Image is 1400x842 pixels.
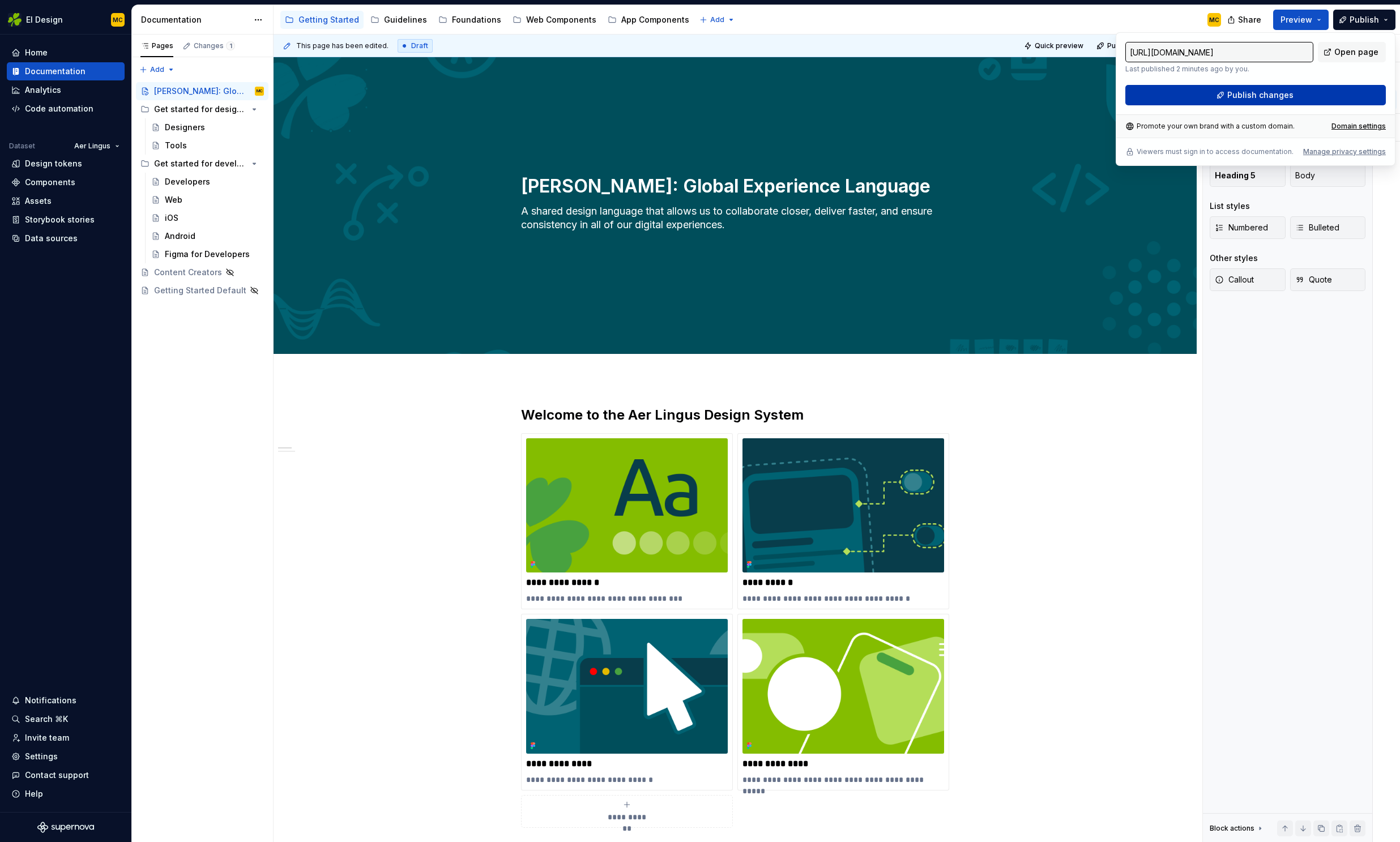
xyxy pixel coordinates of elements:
[1295,222,1339,233] span: Bulleted
[526,438,728,572] img: dcf8f080-e315-4b25-958a-02db5632f2bf.png
[1210,268,1286,291] button: Callout
[384,14,427,25] div: Guidelines
[1215,222,1268,233] span: Numbered
[1333,10,1395,30] button: Publish
[194,41,235,50] div: Changes
[1290,164,1366,187] button: Body
[25,695,76,706] div: Notifications
[8,13,22,27] img: 56b5df98-d96d-4d7e-807c-0afdf3bdaefa.png
[508,11,601,29] a: Web Components
[136,62,178,78] button: Add
[165,194,182,206] div: Web
[136,263,268,281] a: Content Creators
[7,211,125,229] a: Storybook stories
[411,41,428,50] span: Draft
[136,155,268,173] div: Get started for developers
[257,86,263,97] div: MC
[7,729,125,747] a: Invite team
[165,230,195,242] div: Android
[136,100,268,118] div: Get started for designers
[280,8,694,31] div: Page tree
[298,14,359,25] div: Getting Started
[25,788,43,800] div: Help
[165,176,210,187] div: Developers
[1334,46,1378,58] span: Open page
[1093,38,1167,54] button: Publish changes
[1210,824,1254,833] div: Block actions
[1137,147,1294,156] p: Viewers must sign in to access documentation.
[25,233,78,244] div: Data sources
[136,281,268,300] a: Getting Started Default
[26,14,63,25] div: EI Design
[1331,122,1386,131] a: Domain settings
[521,406,949,424] h2: Welcome to the Aer Lingus Design System
[69,138,125,154] button: Aer Lingus
[280,11,364,29] a: Getting Started
[147,245,268,263] a: Figma for Developers
[7,747,125,766] a: Settings
[366,11,432,29] a: Guidelines
[141,14,248,25] div: Documentation
[25,66,86,77] div: Documentation
[1125,122,1295,131] div: Promote your own brand with a custom domain.
[1210,216,1286,239] button: Numbered
[7,192,125,210] a: Assets
[7,155,125,173] a: Design tokens
[1021,38,1089,54] button: Quick preview
[147,118,268,136] a: Designers
[7,785,125,803] button: Help
[7,44,125,62] a: Home
[526,619,728,753] img: 5b3be55c-e90f-4a67-8193-5782a3fd0b22.png
[696,12,739,28] button: Add
[434,11,506,29] a: Foundations
[452,14,501,25] div: Foundations
[742,619,944,753] img: 3e9c8655-5eb7-4f17-a0de-19751f70b4bc.png
[7,62,125,80] a: Documentation
[140,41,173,50] div: Pages
[1303,147,1386,156] button: Manage privacy settings
[165,212,178,224] div: iOS
[7,100,125,118] a: Code automation
[147,191,268,209] a: Web
[1215,170,1256,181] span: Heading 5
[1318,42,1386,62] a: Open page
[147,209,268,227] a: iOS
[742,438,944,572] img: 8c2ca13a-977d-42ee-bf0d-cdbf9f3ff43c.png
[1125,65,1313,74] p: Last published 2 minutes ago by you.
[154,285,246,296] div: Getting Started Default
[154,267,222,278] div: Content Creators
[165,140,187,151] div: Tools
[165,249,250,260] div: Figma for Developers
[1125,85,1386,105] button: Publish changes
[147,136,268,155] a: Tools
[9,142,35,151] div: Dataset
[7,691,125,709] button: Notifications
[526,14,596,25] div: Web Components
[603,11,694,29] a: App Components
[1210,820,1265,836] div: Block actions
[1209,15,1219,24] div: MC
[154,86,247,97] div: [PERSON_NAME]: Global Experience Language
[25,177,75,188] div: Components
[165,122,205,133] div: Designers
[154,104,247,115] div: Get started for designers
[7,229,125,247] a: Data sources
[7,766,125,784] button: Contact support
[74,142,110,151] span: Aer Lingus
[147,173,268,191] a: Developers
[7,81,125,99] a: Analytics
[1350,14,1379,25] span: Publish
[710,15,724,24] span: Add
[1210,200,1250,212] div: List styles
[147,227,268,245] a: Android
[519,202,947,247] textarea: A shared design language that allows us to collaborate closer, deliver faster, and ensure consist...
[621,14,689,25] div: App Components
[1290,216,1366,239] button: Bulleted
[1281,14,1312,25] span: Preview
[25,214,95,225] div: Storybook stories
[1215,274,1254,285] span: Callout
[296,41,389,50] span: This page has been edited.
[25,713,68,725] div: Search ⌘K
